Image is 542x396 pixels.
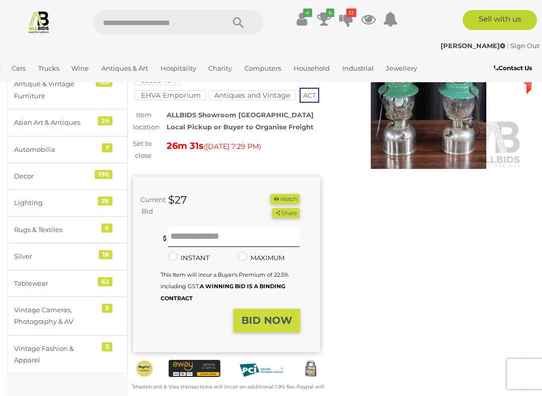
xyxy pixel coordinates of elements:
div: Automobilia [14,144,97,155]
a: Antiques & Art [97,60,152,77]
mark: 53933-104 [135,75,181,85]
img: Allbids.com.au [27,10,51,34]
strong: Local Pickup or Buyer to Organise Freight [167,123,314,131]
div: 6 [101,224,112,233]
a: Wine [67,60,93,77]
div: 190 [95,170,112,179]
strong: $27 [168,193,187,206]
div: Lighting [14,197,97,209]
div: 125 [96,78,112,87]
a: Sell with us [463,10,537,30]
div: Asian Art & Antiques [14,117,97,128]
button: BID NOW [233,309,300,332]
span: ACT [300,88,319,103]
a: Household [290,60,334,77]
img: Secured by Rapid SSL [302,360,320,378]
a: Antiques and Vintage [209,91,296,99]
mark: Antiques and Vintage [209,90,296,100]
button: Share [272,208,300,219]
a: Computers [240,60,285,77]
a: Asian Art & Antiques 24 [8,109,127,136]
a: Contact Us [494,63,534,74]
div: Item location [125,109,159,133]
a: Vintage Fashion & Apparel 3 [8,335,127,374]
b: Contact Us [494,64,532,72]
a: Sports [39,77,68,93]
a: [PERSON_NAME] [441,42,507,50]
a: Tablewear 62 [8,270,127,297]
img: Pair of German Austramax Kerosene Lanterns [335,49,522,169]
div: 18 [99,250,112,259]
a: ✔ [295,10,310,28]
img: Official PayPal Seal [135,360,154,377]
a: Hospitality [157,60,200,77]
a: Vintage Cameras, Photography & AV 3 [8,297,127,335]
span: | [507,42,509,50]
div: Vintage Cameras, Photography & AV [14,304,97,328]
button: Watch [270,194,300,205]
a: Cars [8,60,30,77]
a: 6 [317,10,332,28]
div: Rugs & Textiles [14,224,97,236]
span: ( ) [204,142,261,150]
i: 12 [346,9,356,17]
div: Antique & Vintage Furniture [14,78,97,102]
div: Set to close [125,138,159,161]
div: 62 [98,277,112,286]
div: Current Bid [133,194,161,218]
a: 12 [339,10,354,28]
div: Decor [14,170,97,182]
i: ✔ [303,9,312,17]
label: MAXIMUM [238,252,285,264]
div: 7 [102,143,112,152]
a: Antique & Vintage Furniture 125 [8,71,127,109]
a: Office [8,77,35,93]
a: Rugs & Textiles 6 [8,217,127,243]
a: Sign Out [510,42,539,50]
small: This Item will incur a Buyer's Premium of 22.5% including GST. [161,271,289,302]
div: 24 [98,116,112,125]
div: 3 [102,304,112,313]
strong: BID NOW [241,314,292,326]
img: eWAY Payment Gateway [169,360,220,377]
img: PCI DSS compliant [235,360,287,380]
a: Decor 190 [8,163,127,189]
a: Lighting 29 [8,189,127,216]
strong: ALLBIDS Showroom [GEOGRAPHIC_DATA] [167,111,314,119]
div: 3 [102,342,112,351]
a: Silver 18 [8,243,127,270]
li: Watch this item [270,194,300,205]
a: EHVA Emporium [135,91,206,99]
b: A WINNING BID IS A BINDING CONTRACT [161,283,285,301]
a: Automobilia 7 [8,136,127,163]
a: Jewellery [382,60,421,77]
strong: 26m 31s [167,140,204,151]
strong: [PERSON_NAME] [441,42,505,50]
button: Search [213,10,263,35]
a: [GEOGRAPHIC_DATA] [72,77,151,93]
a: Trucks [34,60,63,77]
a: Industrial [338,60,378,77]
i: 6 [326,9,334,17]
a: Charity [204,60,236,77]
label: INSTANT [168,252,209,264]
div: Tablewear [14,278,97,289]
div: 29 [98,196,112,206]
span: [DATE] 7:29 PM [206,142,259,151]
mark: EHVA Emporium [135,90,206,100]
div: Vintage Fashion & Apparel [14,343,97,366]
a: 53933-104 [135,76,181,84]
div: Silver [14,251,97,262]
